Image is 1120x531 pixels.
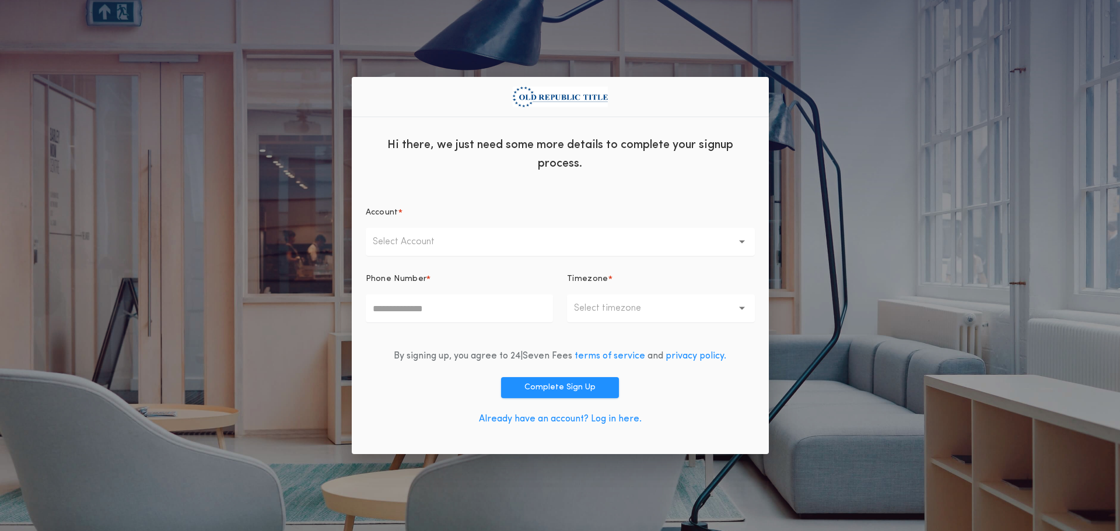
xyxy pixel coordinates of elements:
[366,207,398,219] p: Account
[373,235,453,249] p: Select Account
[394,349,726,363] div: By signing up, you agree to 24|Seven Fees and
[479,414,642,424] a: Already have an account? Log in here.
[366,228,755,256] button: Select Account
[575,351,645,361] a: terms of service
[666,351,726,361] a: privacy policy.
[501,377,619,398] button: Complete Sign Up
[512,86,608,107] img: org logo
[366,294,554,322] input: Phone Number*
[567,273,608,285] p: Timezone
[366,273,427,285] p: Phone Number
[574,301,660,315] p: Select timezone
[567,294,755,322] button: Select timezone
[352,126,769,179] div: Hi there, we just need some more details to complete your signup process.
